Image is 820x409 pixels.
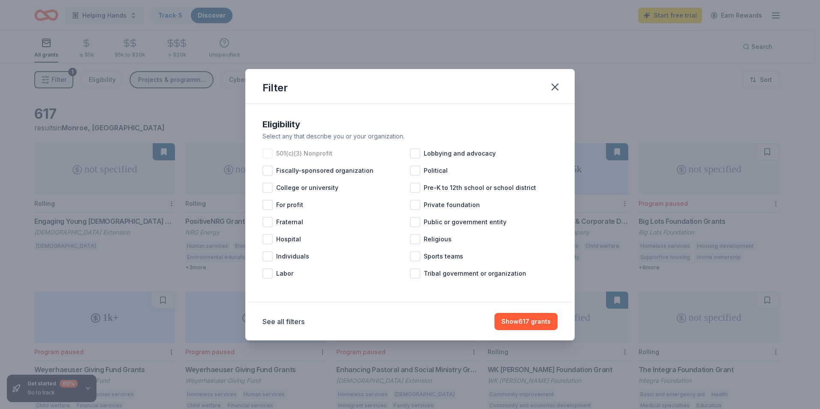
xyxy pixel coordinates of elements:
[494,313,558,330] button: Show617 grants
[262,131,558,141] div: Select any that describe you or your organization.
[262,316,304,327] button: See all filters
[276,183,338,193] span: College or university
[424,251,463,262] span: Sports teams
[262,81,288,95] div: Filter
[424,268,526,279] span: Tribal government or organization
[276,148,332,159] span: 501(c)(3) Nonprofit
[424,165,448,176] span: Political
[424,234,452,244] span: Religious
[424,183,536,193] span: Pre-K to 12th school or school district
[262,117,558,131] div: Eligibility
[424,200,480,210] span: Private foundation
[276,268,293,279] span: Labor
[276,251,309,262] span: Individuals
[276,200,303,210] span: For profit
[424,217,506,227] span: Public or government entity
[276,217,303,227] span: Fraternal
[276,165,374,176] span: Fiscally-sponsored organization
[276,234,301,244] span: Hospital
[424,148,496,159] span: Lobbying and advocacy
